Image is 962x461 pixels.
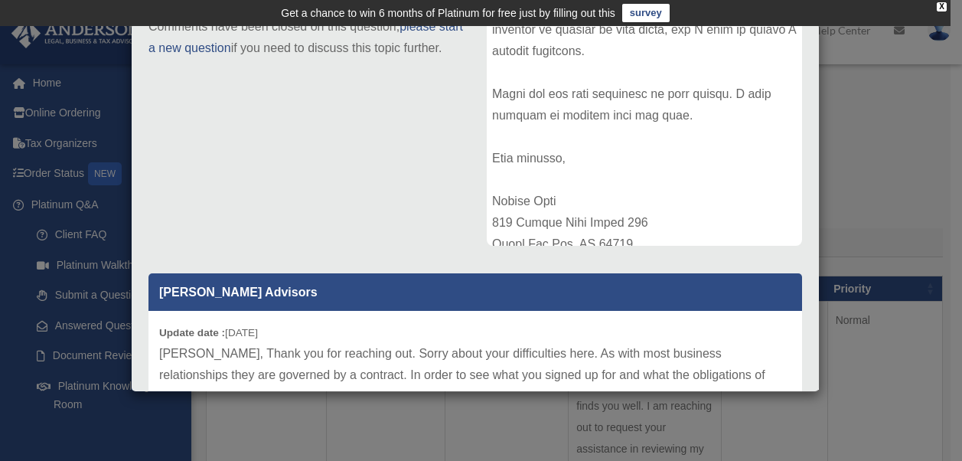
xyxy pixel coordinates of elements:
div: close [937,2,947,11]
p: Comments have been closed on this question, if you need to discuss this topic further. [148,16,464,59]
div: Get a chance to win 6 months of Platinum for free just by filling out this [281,4,615,22]
a: survey [622,4,670,22]
small: [DATE] [159,327,258,338]
p: [PERSON_NAME] Advisors [148,273,802,311]
div: Loremip: Dolorsi ame Consec ad Elitseddoe Tempori utl Etdolore Magnaa Enim Admi, V quis nost exer... [487,16,802,246]
b: Update date : [159,327,225,338]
